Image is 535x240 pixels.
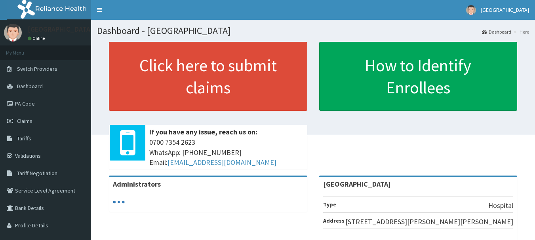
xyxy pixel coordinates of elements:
[97,26,529,36] h1: Dashboard - [GEOGRAPHIC_DATA]
[512,28,529,35] li: Here
[482,28,511,35] a: Dashboard
[149,127,257,136] b: If you have any issue, reach us on:
[488,200,513,211] p: Hospital
[323,217,345,224] b: Address
[28,36,47,41] a: Online
[168,158,276,167] a: [EMAIL_ADDRESS][DOMAIN_NAME]
[345,217,513,227] p: [STREET_ADDRESS][PERSON_NAME][PERSON_NAME]
[323,201,336,208] b: Type
[17,170,57,177] span: Tariff Negotiation
[17,83,43,90] span: Dashboard
[113,180,161,189] b: Administrators
[17,135,31,142] span: Tariffs
[149,137,303,168] span: 0700 7354 2623 WhatsApp: [PHONE_NUMBER] Email:
[109,42,307,111] a: Click here to submit claims
[28,26,93,33] p: [GEOGRAPHIC_DATA]
[17,117,32,125] span: Claims
[466,5,476,15] img: User Image
[319,42,518,111] a: How to Identify Enrollees
[113,196,125,208] svg: audio-loading
[17,65,57,72] span: Switch Providers
[323,180,391,189] strong: [GEOGRAPHIC_DATA]
[4,24,22,42] img: User Image
[481,6,529,13] span: [GEOGRAPHIC_DATA]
